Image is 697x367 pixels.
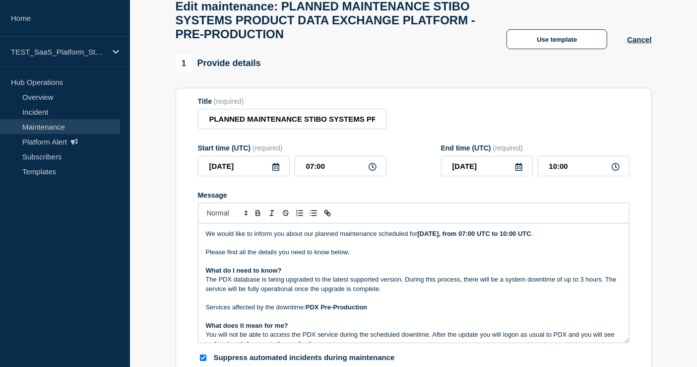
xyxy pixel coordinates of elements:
[206,248,622,257] p: Please find all the details you need to know below.
[253,144,283,152] span: (required)
[198,97,386,105] div: Title
[441,156,533,176] input: YYYY-MM-DD
[206,267,282,274] strong: What do I need to know?
[306,303,367,311] strong: PDX Pre-Production
[265,207,279,219] button: Toggle italic text
[441,144,630,152] div: End time (UTC)
[206,303,622,312] p: Services affected by the downtime:
[251,207,265,219] button: Toggle bold text
[206,275,622,294] p: The PDX database is being upgraded to the latest supported version. During this process, there wi...
[198,109,386,129] input: Title
[417,230,531,237] strong: [DATE], from 07:00 UTC to 10:00 UTC
[627,35,651,44] button: Cancel
[538,156,630,176] input: HH:MM
[176,55,261,72] div: Provide details
[198,223,629,343] div: Message
[198,191,630,199] div: Message
[198,144,386,152] div: Start time (UTC)
[507,29,607,49] button: Use template
[214,97,244,105] span: (required)
[214,353,395,363] p: Suppress automated incidents during maintenance
[293,207,307,219] button: Toggle ordered list
[206,322,288,329] strong: What does it mean for me?
[198,156,290,176] input: YYYY-MM-DD
[206,330,622,349] p: You will not be able to access the PDX service during the scheduled downtime. After the update yo...
[307,207,320,219] button: Toggle bulleted list
[200,355,206,361] input: Suppress automated incidents during maintenance
[176,55,192,72] span: 1
[493,144,523,152] span: (required)
[202,207,251,219] span: Font size
[295,156,386,176] input: HH:MM
[11,48,106,56] p: TEST_SaaS_Platform_Status
[206,229,622,238] p: We would like to inform you about our planned maintenance scheduled for .
[279,207,293,219] button: Toggle strikethrough text
[320,207,334,219] button: Toggle link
